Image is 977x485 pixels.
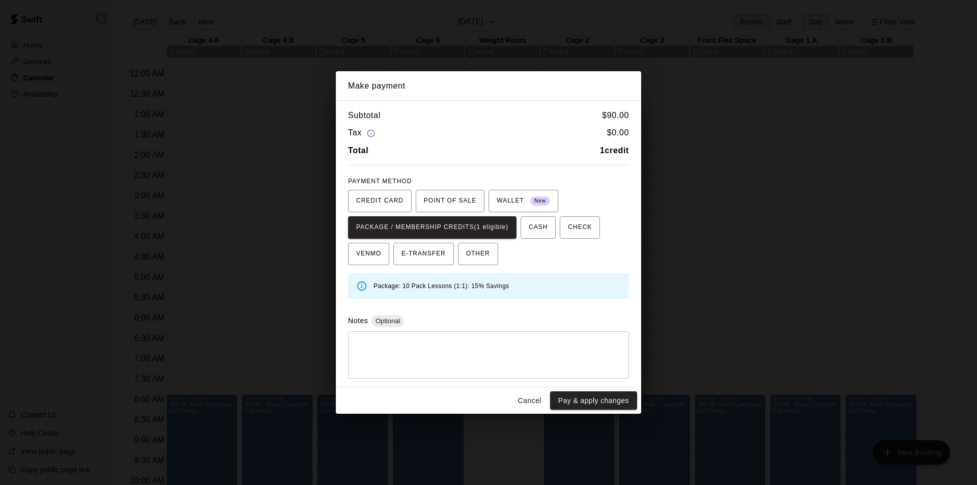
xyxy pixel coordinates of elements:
[336,71,641,101] h2: Make payment
[466,246,490,262] span: OTHER
[371,317,404,325] span: Optional
[356,193,404,209] span: CREDIT CARD
[489,190,558,212] button: WALLET New
[560,216,600,239] button: CHECK
[348,109,381,122] h6: Subtotal
[550,391,637,410] button: Pay & apply changes
[393,243,454,265] button: E-TRANSFER
[602,109,629,122] h6: $ 90.00
[348,216,516,239] button: PACKAGE / MEMBERSHIP CREDITS(1 eligible)
[416,190,484,212] button: POINT OF SALE
[513,391,546,410] button: Cancel
[607,126,629,140] h6: $ 0.00
[568,219,592,236] span: CHECK
[356,246,381,262] span: VENMO
[348,317,368,325] label: Notes
[373,282,509,290] span: Package: 10 Pack Lessons (1:1): 15% Savings
[497,193,550,209] span: WALLET
[424,193,476,209] span: POINT OF SALE
[348,190,412,212] button: CREDIT CARD
[348,126,378,140] h6: Tax
[348,178,412,185] span: PAYMENT METHOD
[530,194,550,208] span: New
[348,243,389,265] button: VENMO
[521,216,556,239] button: CASH
[348,146,368,155] b: Total
[356,219,508,236] span: PACKAGE / MEMBERSHIP CREDITS (1 eligible)
[600,146,629,155] b: 1 credit
[529,219,548,236] span: CASH
[401,246,446,262] span: E-TRANSFER
[458,243,498,265] button: OTHER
